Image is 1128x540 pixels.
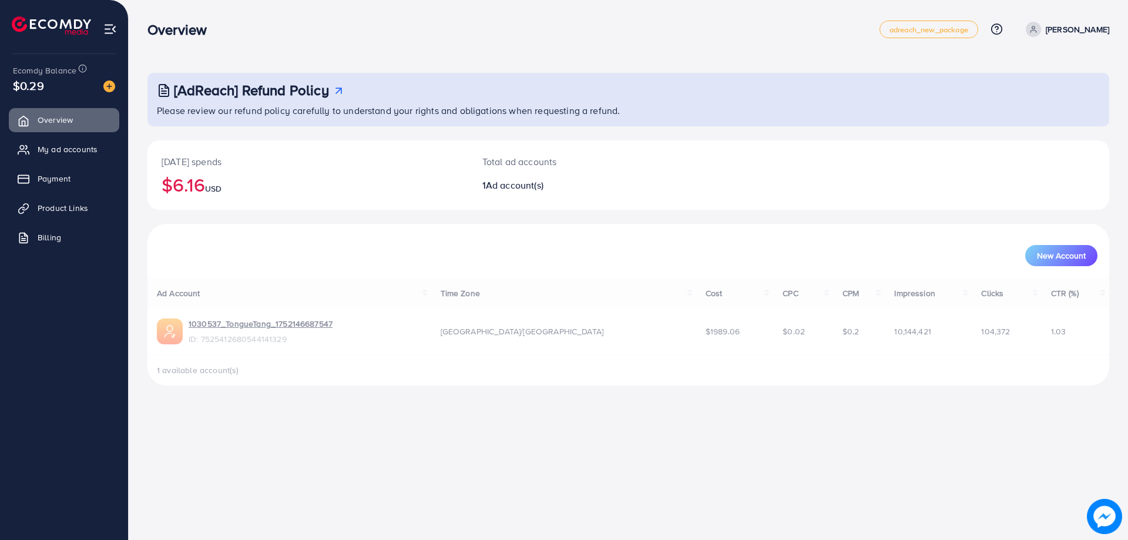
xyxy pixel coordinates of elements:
[103,22,117,36] img: menu
[1021,22,1109,37] a: [PERSON_NAME]
[13,65,76,76] span: Ecomdy Balance
[162,173,454,196] h2: $6.16
[1037,251,1086,260] span: New Account
[157,103,1102,118] p: Please review our refund policy carefully to understand your rights and obligations when requesti...
[174,82,329,99] h3: [AdReach] Refund Policy
[879,21,978,38] a: adreach_new_package
[13,77,44,94] span: $0.29
[12,16,91,35] img: logo
[147,21,216,38] h3: Overview
[38,114,73,126] span: Overview
[38,143,98,155] span: My ad accounts
[482,155,694,169] p: Total ad accounts
[1025,245,1097,266] button: New Account
[9,108,119,132] a: Overview
[162,155,454,169] p: [DATE] spends
[38,202,88,214] span: Product Links
[205,183,221,194] span: USD
[9,137,119,161] a: My ad accounts
[1046,22,1109,36] p: [PERSON_NAME]
[482,180,694,191] h2: 1
[486,179,543,192] span: Ad account(s)
[9,167,119,190] a: Payment
[1089,501,1120,532] img: image
[9,196,119,220] a: Product Links
[38,232,61,243] span: Billing
[38,173,70,185] span: Payment
[889,26,968,33] span: adreach_new_package
[9,226,119,249] a: Billing
[103,81,115,92] img: image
